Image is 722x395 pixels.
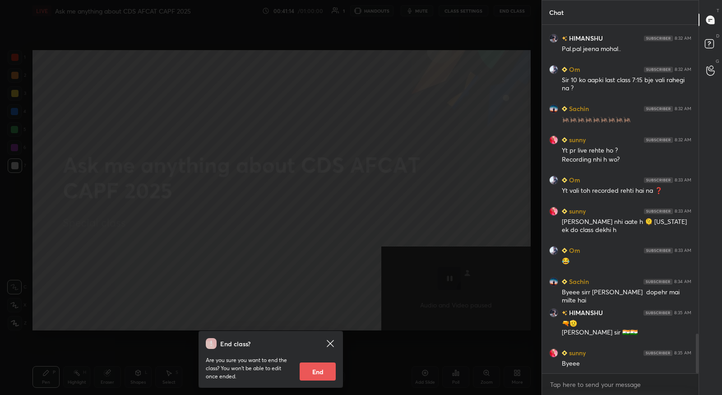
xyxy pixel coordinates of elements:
[643,310,672,316] img: 4P8fHbbgJtejmAAAAAElFTkSuQmCC
[643,279,672,284] img: 4P8fHbbgJtejmAAAAAElFTkSuQmCC
[567,65,580,74] h6: Om
[567,277,589,286] h6: Sachin
[562,36,567,41] img: no-rating-badge.077c3623.svg
[567,33,603,43] h6: HIMANSHU
[542,0,571,24] p: Chat
[675,177,691,183] div: 8:33 AM
[674,350,691,356] div: 8:35 AM
[562,319,691,328] div: 🔫🫡
[567,104,589,113] h6: Sachin
[644,106,673,112] img: 4P8fHbbgJtejmAAAAAElFTkSuQmCC
[549,176,558,185] img: 86182bd07fd941d6a2fefcbde2cd30ea.jpg
[562,67,567,72] img: Learner_Badge_beginner_1_8b307cf2a0.svg
[220,339,250,349] h4: End class?
[549,34,558,43] img: 65acc332c17144449d898ffbc9e2703f.jpg
[644,177,673,183] img: 4P8fHbbgJtejmAAAAAElFTkSuQmCC
[562,257,691,266] div: 😂
[674,279,691,284] div: 8:34 AM
[675,36,691,41] div: 8:32 AM
[562,146,691,155] div: Yt pr live rehte ho ?
[549,308,558,317] img: 65acc332c17144449d898ffbc9e2703f.jpg
[562,186,691,195] div: Yt vali toh recorded rehti hai na ❓
[716,33,719,39] p: D
[716,58,719,65] p: G
[206,356,292,381] p: Are you sure you want to end the class? You won’t be able to edit once ended.
[562,311,567,316] img: no-rating-badge.077c3623.svg
[567,348,586,358] h6: sunny
[562,45,691,54] div: Pal.pal jeena mohal..
[562,106,567,112] img: Learner_Badge_beginner_1_8b307cf2a0.svg
[644,67,673,72] img: 4P8fHbbgJtejmAAAAAElFTkSuQmCC
[644,209,673,214] img: 4P8fHbbgJtejmAAAAAElFTkSuQmCC
[562,350,567,356] img: Learner_Badge_beginner_1_8b307cf2a0.svg
[567,135,586,144] h6: sunny
[549,349,558,358] img: 1c4bb4c61bc349a4bbcaa1142a4a77d3.jpg
[562,218,691,235] div: [PERSON_NAME] nhi aate h 🫠 [US_STATE] ek do class dekhi h
[643,350,672,356] img: 4P8fHbbgJtejmAAAAAElFTkSuQmCC
[549,65,558,74] img: 86182bd07fd941d6a2fefcbde2cd30ea.jpg
[562,209,567,214] img: Learner_Badge_beginner_1_8b307cf2a0.svg
[300,362,336,381] button: End
[675,248,691,253] div: 8:33 AM
[562,279,567,284] img: Learner_Badge_beginner_1_8b307cf2a0.svg
[562,288,691,305] div: Byeee sirr [PERSON_NAME] dopehr mai milte hai
[644,248,673,253] img: 4P8fHbbgJtejmAAAAAElFTkSuQmCC
[562,115,691,124] div: 🦗🦗🦗🦗🦗🦗🦗🦗🦗
[562,137,567,143] img: Learner_Badge_beginner_1_8b307cf2a0.svg
[562,177,567,183] img: Learner_Badge_beginner_1_8b307cf2a0.svg
[567,175,580,185] h6: Om
[562,155,691,164] div: Recording nhi h wo?
[549,277,558,286] img: 9307599a71c04d119caaf2f1d6c9e53b.55649468_3
[675,137,691,143] div: 8:32 AM
[562,248,567,253] img: Learner_Badge_beginner_1_8b307cf2a0.svg
[549,104,558,113] img: 9307599a71c04d119caaf2f1d6c9e53b.55649468_3
[675,209,691,214] div: 8:33 AM
[567,246,580,255] h6: Om
[562,328,691,337] div: [PERSON_NAME] sir 🇮🇳🇮🇳
[562,359,691,368] div: Byeee
[717,7,719,14] p: T
[644,137,673,143] img: 4P8fHbbgJtejmAAAAAElFTkSuQmCC
[674,310,691,316] div: 8:35 AM
[562,76,691,93] div: Sir 10 ko aapki last class 7:15 bje vali rahegi na ?
[675,67,691,72] div: 8:32 AM
[644,36,673,41] img: 4P8fHbbgJtejmAAAAAElFTkSuQmCC
[675,106,691,112] div: 8:32 AM
[542,25,699,374] div: grid
[567,308,603,317] h6: HIMANSHU
[549,135,558,144] img: 1c4bb4c61bc349a4bbcaa1142a4a77d3.jpg
[549,246,558,255] img: 86182bd07fd941d6a2fefcbde2cd30ea.jpg
[549,207,558,216] img: 1c4bb4c61bc349a4bbcaa1142a4a77d3.jpg
[567,206,586,216] h6: sunny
